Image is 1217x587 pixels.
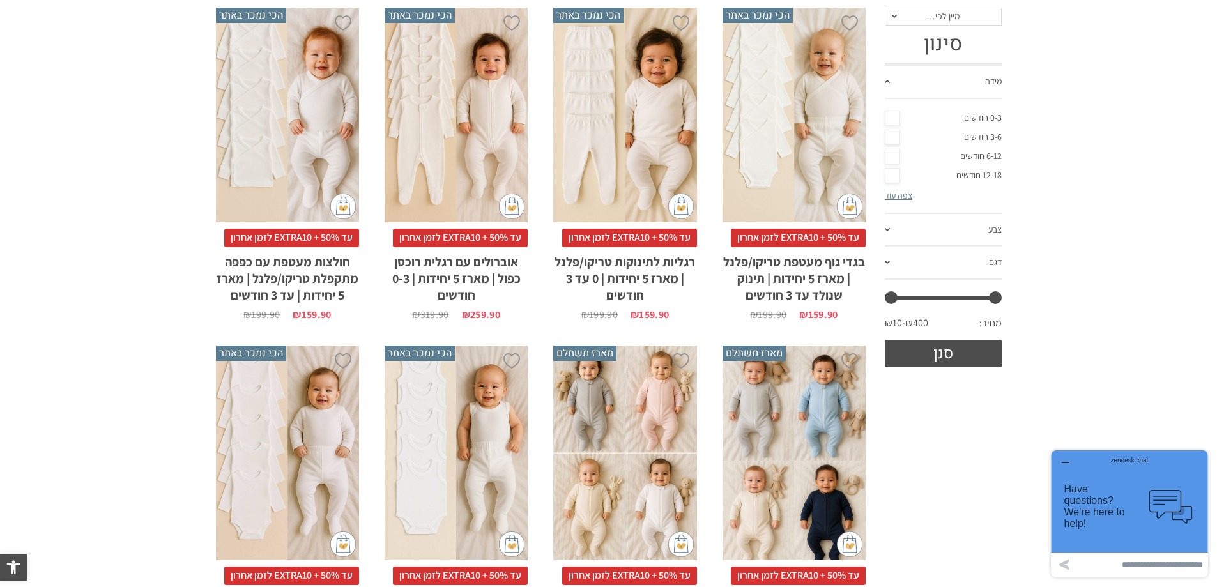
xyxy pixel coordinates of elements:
[885,313,1002,340] div: מחיר: —
[462,308,470,321] span: ₪
[499,531,524,557] img: cat-mini-atc.png
[330,531,356,557] img: cat-mini-atc.png
[799,308,838,321] bdi: 159.90
[668,531,694,557] img: cat-mini-atc.png
[723,8,793,23] span: הכי נמכר באתר
[385,8,455,23] span: הכי נמכר באתר
[553,346,616,361] span: מארז משתלם
[885,128,1002,147] a: 3-6 חודשים
[412,308,448,321] bdi: 319.90
[499,194,524,219] img: cat-mini-atc.png
[885,109,1002,128] a: 0-3 חודשים
[837,531,862,557] img: cat-mini-atc.png
[216,247,359,303] h2: חולצות מעטפת עם כפפה מתקפלת טריקו/פלנל | מארז 5 יחידות | עד 3 חודשים
[216,346,286,361] span: הכי נמכר באתר
[385,346,455,361] span: הכי נמכר באתר
[243,308,251,321] span: ₪
[885,214,1002,247] a: צבע
[631,308,639,321] span: ₪
[837,194,862,219] img: cat-mini-atc.png
[1046,445,1213,583] iframe: פותח יישומון שאפשר לשוחח בו בצ'אט עם אחד הנציגים שלנו
[885,340,1002,367] button: סנן
[723,8,866,320] a: הכי נמכר באתר בגדי גוף מעטפת טריקו/פלנל | מארז 5 יחידות | תינוק שנולד עד 3 חודשים עד 50% + EXTRA1...
[216,8,359,320] a: הכי נמכר באתר חולצות מעטפת עם כפפה מתקפלת טריקו/פלנל | מארז 5 יחידות | עד 3 חודשים עד 50% + EXTRA...
[885,66,1002,99] a: מידה
[581,308,618,321] bdi: 199.90
[553,8,696,320] a: הכי נמכר באתר רגליות לתינוקות טריקו/פלנל | מארז 5 יחידות | 0 עד 3 חודשים עד 50% + EXTRA10 לזמן אח...
[723,247,866,303] h2: בגדי גוף מעטפת טריקו/פלנל | מארז 5 יחידות | תינוק שנולד עד 3 חודשים
[412,308,420,321] span: ₪
[385,8,528,320] a: הכי נמכר באתר אוברולים עם רגלית רוכסן כפול | מארז 5 יחידות | 0-3 חודשים עד 50% + EXTRA10 לזמן אחר...
[631,308,669,321] bdi: 159.90
[731,229,866,247] span: עד 50% + EXTRA10 לזמן אחרון
[750,308,758,321] span: ₪
[731,567,866,584] span: עד 50% + EXTRA10 לזמן אחרון
[562,229,697,247] span: עד 50% + EXTRA10 לזמן אחרון
[926,10,960,22] span: מיין לפי…
[750,308,786,321] bdi: 199.90
[562,567,697,584] span: עד 50% + EXTRA10 לזמן אחרון
[553,8,624,23] span: הכי נמכר באתר
[799,308,808,321] span: ₪
[885,190,912,201] a: צפה עוד
[581,308,589,321] span: ₪
[393,229,528,247] span: עד 50% + EXTRA10 לזמן אחרון
[293,308,301,321] span: ₪
[885,147,1002,166] a: 6-12 חודשים
[885,316,905,330] span: ₪10
[385,247,528,303] h2: אוברולים עם רגלית רוכסן כפול | מארז 5 יחידות | 0-3 חודשים
[293,308,331,321] bdi: 159.90
[885,247,1002,280] a: דגם
[224,567,359,584] span: עד 50% + EXTRA10 לזמן אחרון
[885,32,1002,56] h3: סינון
[330,194,356,219] img: cat-mini-atc.png
[243,308,280,321] bdi: 199.90
[905,316,928,330] span: ₪400
[668,194,694,219] img: cat-mini-atc.png
[224,229,359,247] span: עד 50% + EXTRA10 לזמן אחרון
[393,567,528,584] span: עד 50% + EXTRA10 לזמן אחרון
[216,8,286,23] span: הכי נמכר באתר
[462,308,500,321] bdi: 259.90
[723,346,786,361] span: מארז משתלם
[885,166,1002,185] a: 12-18 חודשים
[553,247,696,303] h2: רגליות לתינוקות טריקו/פלנל | מארז 5 יחידות | 0 עד 3 חודשים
